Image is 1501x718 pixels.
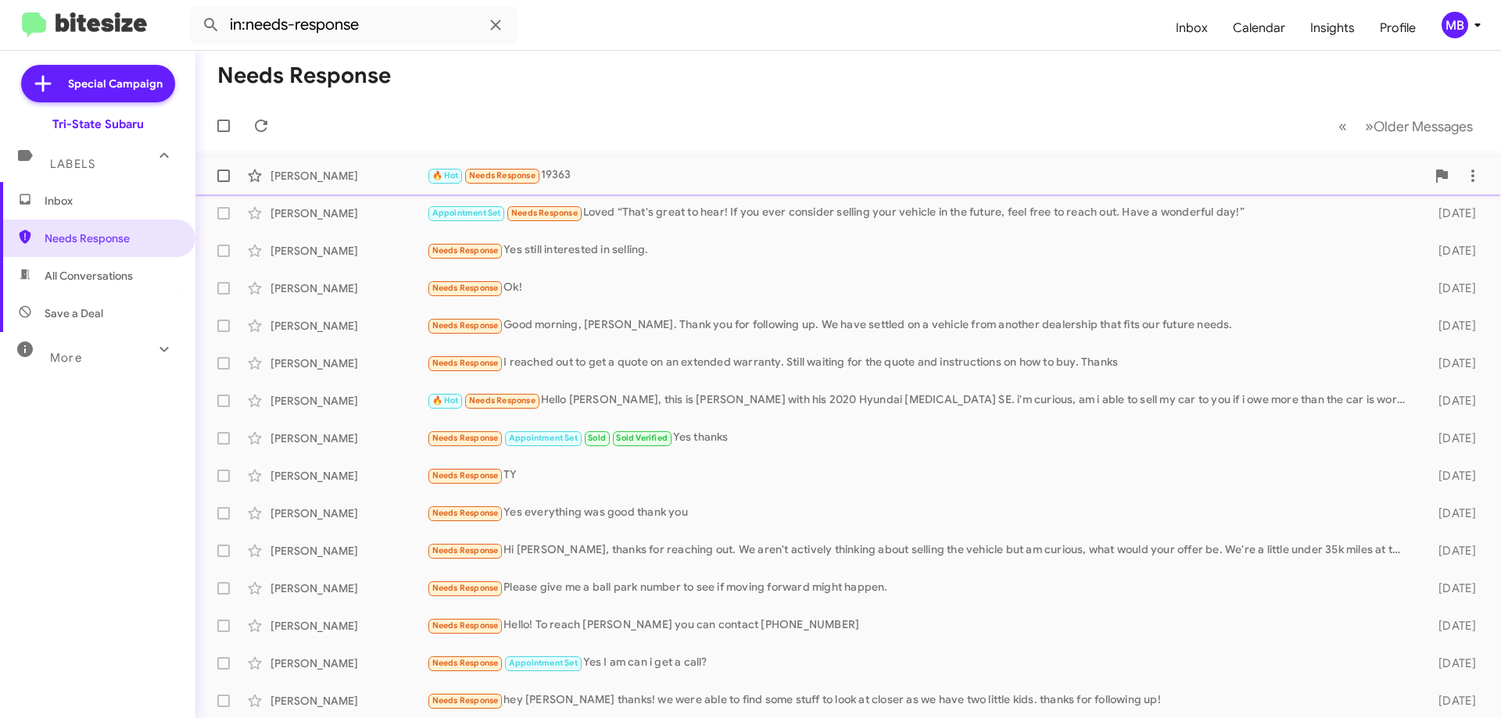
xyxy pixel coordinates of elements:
[270,205,427,221] div: [PERSON_NAME]
[509,433,578,443] span: Appointment Set
[270,580,427,596] div: [PERSON_NAME]
[432,283,499,293] span: Needs Response
[469,395,536,405] span: Needs Response
[427,541,1413,559] div: Hi [PERSON_NAME], thanks for reaching out. We aren't actively thinking about selling the vehicle ...
[1413,505,1488,521] div: [DATE]
[270,355,427,371] div: [PERSON_NAME]
[616,433,668,443] span: Sold Verified
[1374,118,1473,135] span: Older Messages
[427,204,1413,222] div: Loved “That's great to hear! If you ever consider selling your vehicle in the future, feel free t...
[432,583,499,593] span: Needs Response
[270,655,427,671] div: [PERSON_NAME]
[1413,580,1488,596] div: [DATE]
[432,433,499,443] span: Needs Response
[270,280,427,296] div: [PERSON_NAME]
[432,395,459,405] span: 🔥 Hot
[45,193,177,209] span: Inbox
[1163,5,1220,51] a: Inbox
[270,393,427,409] div: [PERSON_NAME]
[1298,5,1367,51] a: Insights
[432,508,499,518] span: Needs Response
[511,208,578,218] span: Needs Response
[1413,355,1488,371] div: [DATE]
[50,351,82,365] span: More
[1413,543,1488,559] div: [DATE]
[1338,116,1347,136] span: «
[270,243,427,259] div: [PERSON_NAME]
[432,245,499,255] span: Needs Response
[68,76,163,91] span: Special Campaign
[1413,393,1488,409] div: [DATE]
[427,466,1413,484] div: TY
[432,695,499,705] span: Needs Response
[1413,618,1488,634] div: [DATE]
[509,658,578,668] span: Appointment Set
[427,504,1413,522] div: Yes everything was good thank you
[1365,116,1374,136] span: »
[427,616,1413,634] div: Hello! To reach [PERSON_NAME] you can contact [PHONE_NUMBER]
[1356,110,1482,142] button: Next
[432,358,499,368] span: Needs Response
[432,545,499,555] span: Needs Response
[1330,110,1482,142] nav: Page navigation example
[1329,110,1356,142] button: Previous
[270,693,427,709] div: [PERSON_NAME]
[469,170,536,180] span: Needs Response
[270,468,427,484] div: [PERSON_NAME]
[1413,318,1488,334] div: [DATE]
[50,157,95,171] span: Labels
[1442,12,1468,38] div: MB
[1413,205,1488,221] div: [DATE]
[1413,655,1488,671] div: [DATE]
[1413,693,1488,709] div: [DATE]
[270,543,427,559] div: [PERSON_NAME]
[270,318,427,334] div: [PERSON_NAME]
[1413,243,1488,259] div: [DATE]
[427,279,1413,297] div: Ok!
[270,618,427,634] div: [PERSON_NAME]
[189,6,518,44] input: Search
[588,433,606,443] span: Sold
[1428,12,1484,38] button: MB
[432,208,501,218] span: Appointment Set
[432,620,499,630] span: Needs Response
[52,116,144,132] div: Tri-State Subaru
[1367,5,1428,51] a: Profile
[427,241,1413,259] div: Yes still interested in selling.
[427,579,1413,597] div: Please give me a ball park number to see if moving forward might happen.
[427,166,1426,184] div: 19363
[432,658,499,668] span: Needs Response
[45,268,133,284] span: All Conversations
[427,391,1413,409] div: Hello [PERSON_NAME], this is [PERSON_NAME] with his 2020 Hyundai [MEDICAL_DATA] SE. i'm curious, ...
[45,230,177,246] span: Needs Response
[21,65,175,102] a: Special Campaign
[1220,5,1298,51] a: Calendar
[270,430,427,446] div: [PERSON_NAME]
[270,168,427,184] div: [PERSON_NAME]
[432,470,499,480] span: Needs Response
[270,505,427,521] div: [PERSON_NAME]
[1413,430,1488,446] div: [DATE]
[432,320,499,330] span: Needs Response
[427,654,1413,672] div: Yes I am can i get a call?
[427,316,1413,334] div: Good morning, [PERSON_NAME]. Thank you for following up. We have settled on a vehicle from anothe...
[427,691,1413,709] div: hey [PERSON_NAME] thanks! we were able to find some stuff to look at closer as we have two little...
[432,170,459,180] span: 🔥 Hot
[427,429,1413,447] div: Yes thanks
[1413,468,1488,484] div: [DATE]
[427,354,1413,372] div: I reached out to get a quote on an extended warranty. Still waiting for the quote and instruction...
[217,63,391,88] h1: Needs Response
[1413,280,1488,296] div: [DATE]
[45,305,103,321] span: Save a Deal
